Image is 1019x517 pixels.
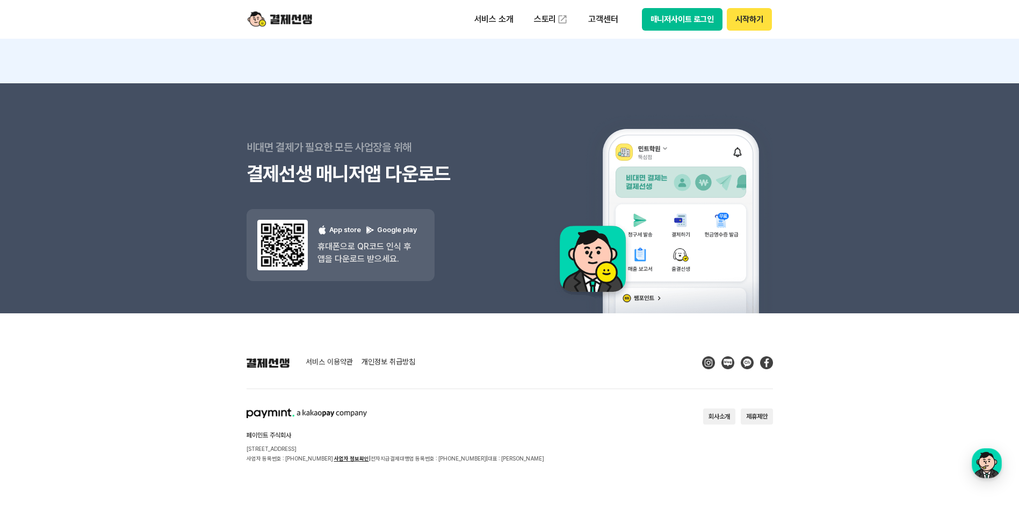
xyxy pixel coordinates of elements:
a: 설정 [139,341,206,368]
p: [STREET_ADDRESS] [247,444,544,454]
img: 외부 도메인 오픈 [557,14,568,25]
img: paymint logo [247,408,367,418]
img: Facebook [760,356,773,369]
button: 제휴제안 [741,408,773,425]
p: Google play [365,225,417,235]
p: 비대면 결제가 필요한 모든 사업장을 위해 [247,134,510,161]
span: 대화 [11,12,34,26]
p: App store [317,225,361,235]
span: | [369,455,371,462]
img: Kakao Talk [741,356,754,369]
span: 새 문의하기 [77,311,120,321]
span: | [486,455,488,462]
a: 개인정보 취급방침 [362,358,415,368]
span: 대화를 시작해보세요 [65,190,145,202]
button: 매니저사이트 로그인 [642,8,723,31]
span: 대화 [98,357,111,366]
button: 시작하기 [727,8,771,31]
h3: 결제선생 매니저앱 다운로드 [247,161,510,188]
a: 스토리 [526,9,576,30]
p: 사업자 등록번호 : [PHONE_NUMBER] 전자지급결제대행업 등록번호 : [PHONE_NUMBER] 대표 : [PERSON_NAME] [247,454,544,463]
a: 사업자 정보확인 [334,455,369,462]
img: 앱 예시 이미지 [546,85,773,313]
p: 휴대폰으로 QR코드 인식 후 앱을 다운로드 받으세요. [317,240,417,265]
p: 고객센터 [581,10,625,29]
p: 서비스 소개 [467,10,521,29]
img: 애플 로고 [317,225,327,235]
h2: 페이민트 주식회사 [247,432,544,439]
a: 대화 [71,341,139,368]
img: 앱 다운도르드 qr [257,220,308,270]
span: 홈 [34,357,40,365]
img: 결제선생 로고 [247,358,290,368]
a: 서비스 이용약관 [306,358,353,368]
button: 회사소개 [703,408,735,425]
a: 새 문의하기 [64,304,145,328]
img: Blog [721,356,734,369]
img: Instagram [702,356,715,369]
img: 구글 플레이 로고 [365,225,375,235]
a: 홈 [3,341,71,368]
span: 설정 [166,357,179,365]
img: logo [248,9,312,30]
